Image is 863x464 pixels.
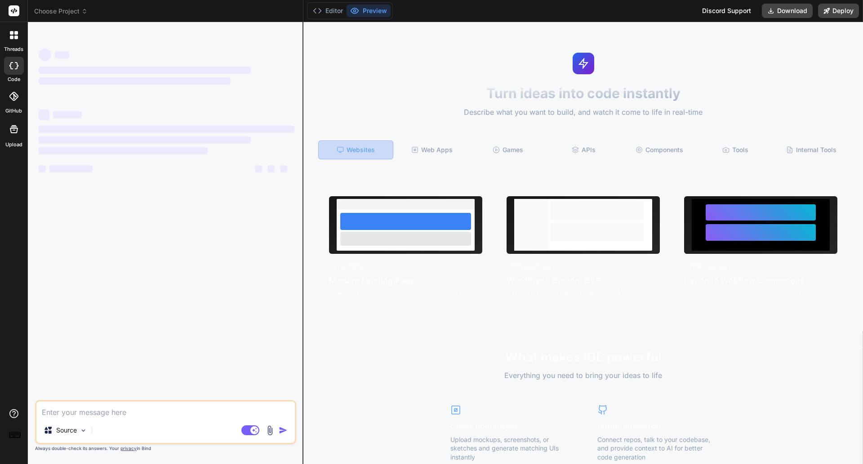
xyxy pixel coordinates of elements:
[39,165,46,172] span: ‌
[34,7,88,16] span: Choose Project
[818,4,859,18] button: Deploy
[441,370,726,381] p: Everything you need to bring your ideas to life
[697,4,756,18] div: Discord Support
[5,107,22,115] label: GitHub
[279,426,288,435] img: icon
[39,67,251,74] span: ‌
[56,426,77,435] p: Source
[762,4,813,18] button: Download
[547,140,621,159] div: APIs
[329,262,373,273] div: HTML/CSS/JS
[684,275,837,287] h4: Dynamic Webflow Component
[347,5,391,17] button: Preview
[280,165,287,172] span: ‌
[4,45,23,53] label: threads
[255,165,262,172] span: ‌
[120,446,137,451] span: privacy
[597,435,716,462] p: Connect repos, talk to your codebase, and provide context to AI for better code generation
[329,287,482,296] p: Responsive design with smooth interactions
[39,77,231,85] span: ‌
[450,435,569,462] p: Upload mockups, screenshots, or sketches and generate matching UIs instantly
[597,421,716,432] h4: GitHub Integration
[35,444,296,453] p: Always double-check its answers. Your in Bind
[80,427,87,434] img: Pick Models
[267,165,275,172] span: ‌
[471,140,545,159] div: Games
[39,126,294,133] span: ‌
[329,275,482,287] h4: Modern Landing Page
[5,141,22,149] label: Upload
[507,262,555,273] div: CSS/WordPress
[39,147,208,154] span: ‌
[507,275,660,287] h4: WordPress Custom CSS
[684,262,731,273] div: HTML/Webflow
[441,347,726,366] h2: What makes IDE powerful
[623,140,697,159] div: Components
[318,140,393,159] div: Websites
[309,85,858,101] h1: Turn ideas into code instantly
[309,107,858,118] p: Describe what you want to build, and watch it come to life in real-time
[39,136,251,144] span: ‌
[39,109,49,120] span: ‌
[507,287,660,296] p: Custom styles for theme enhancement
[265,425,275,436] img: attachment
[55,51,69,59] span: ‌
[774,140,848,159] div: Internal Tools
[39,49,51,61] span: ‌
[8,76,20,83] label: code
[684,287,837,296] p: Interactive components with animations
[309,5,347,17] button: Editor
[53,111,82,118] span: ‌
[698,140,773,159] div: Tools
[49,165,93,172] span: ‌
[450,421,569,432] h4: Create from Images
[395,140,469,159] div: Web Apps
